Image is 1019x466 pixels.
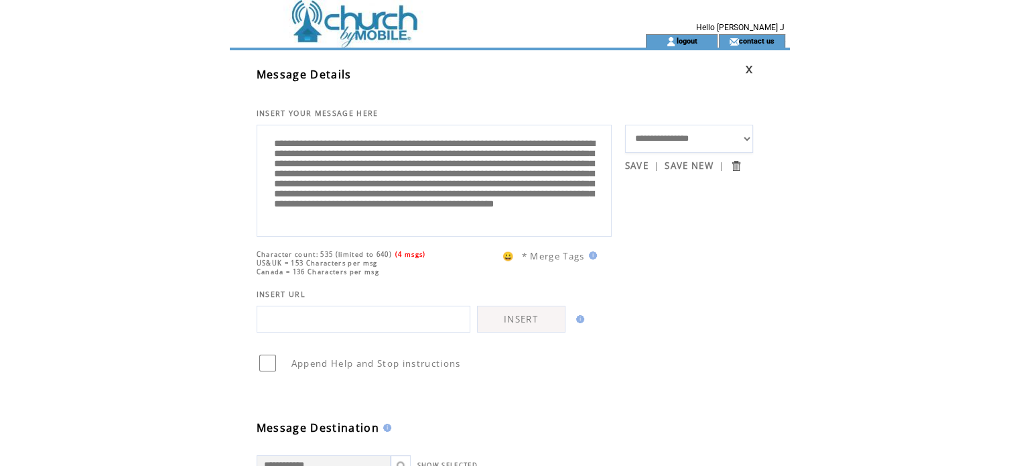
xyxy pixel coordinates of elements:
img: account_icon.gif [666,36,676,47]
input: Submit [730,160,742,172]
span: Append Help and Stop instructions [291,357,461,369]
a: logout [676,36,697,45]
span: US&UK = 153 Characters per msg [257,259,378,268]
span: (4 msgs) [395,250,426,259]
a: INSERT [477,306,565,333]
a: SAVE [625,160,649,172]
span: INSERT URL [257,290,305,299]
span: Hello [PERSON_NAME] J [696,23,785,32]
img: help.gif [572,315,584,323]
img: help.gif [585,251,597,259]
img: help.gif [379,424,391,432]
span: | [719,160,724,172]
span: Canada = 136 Characters per msg [257,268,379,276]
span: * Merge Tags [522,250,585,262]
img: contact_us_icon.gif [729,36,739,47]
a: contact us [739,36,774,45]
span: Message Details [257,67,352,82]
span: Character count: 535 (limited to 640) [257,250,392,259]
span: 😀 [502,250,515,262]
span: | [654,160,659,172]
span: INSERT YOUR MESSAGE HERE [257,109,379,118]
span: Message Destination [257,420,379,435]
a: SAVE NEW [665,160,714,172]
